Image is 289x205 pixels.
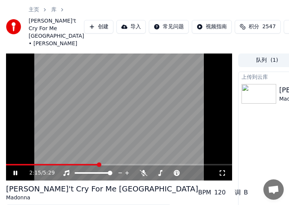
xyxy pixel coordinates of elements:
img: youka [6,19,21,34]
button: 常见问题 [149,20,189,34]
div: 调 [235,188,241,197]
nav: breadcrumb [29,6,84,47]
div: / [29,169,47,177]
button: 积分2547 [235,20,281,34]
a: 库 [51,6,57,14]
button: 视频指南 [192,20,232,34]
div: [PERSON_NAME]'t Cry For Me [GEOGRAPHIC_DATA] [6,184,198,194]
button: 导入 [116,20,146,34]
span: 2547 [262,23,276,31]
button: 创建 [84,20,113,34]
div: Madonna [6,194,198,202]
span: 5:29 [43,169,55,177]
div: 120 [214,188,226,197]
span: [PERSON_NAME]'t Cry For Me [GEOGRAPHIC_DATA] • [PERSON_NAME] [29,17,84,47]
span: 2:15 [29,169,41,177]
div: Open chat [263,179,284,200]
a: 主页 [29,6,39,14]
span: ( 1 ) [271,57,278,64]
span: 积分 [249,23,259,31]
div: BPM [198,188,211,197]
